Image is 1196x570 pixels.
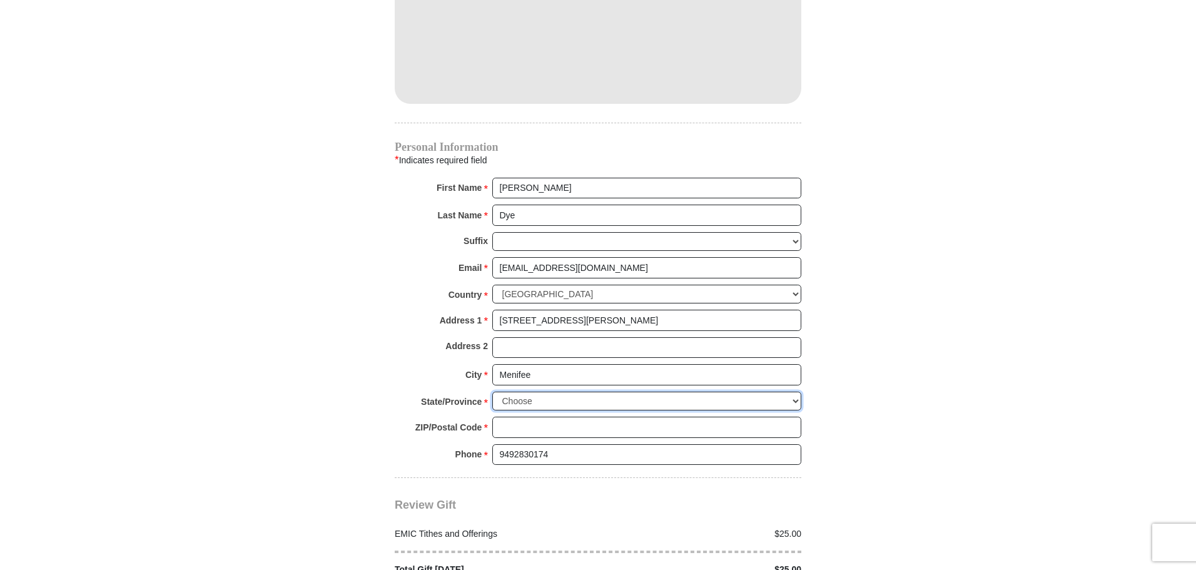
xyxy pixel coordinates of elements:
div: $25.00 [598,527,808,541]
strong: Address 2 [445,337,488,355]
strong: Last Name [438,206,482,224]
strong: Suffix [464,232,488,250]
strong: Phone [455,445,482,463]
strong: ZIP/Postal Code [415,419,482,436]
div: Indicates required field [395,152,801,168]
strong: Email [459,259,482,277]
strong: State/Province [421,393,482,410]
h4: Personal Information [395,142,801,152]
span: Review Gift [395,499,456,511]
strong: Country [448,286,482,303]
strong: First Name [437,179,482,196]
strong: City [465,366,482,384]
div: EMIC Tithes and Offerings [388,527,599,541]
strong: Address 1 [440,312,482,329]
